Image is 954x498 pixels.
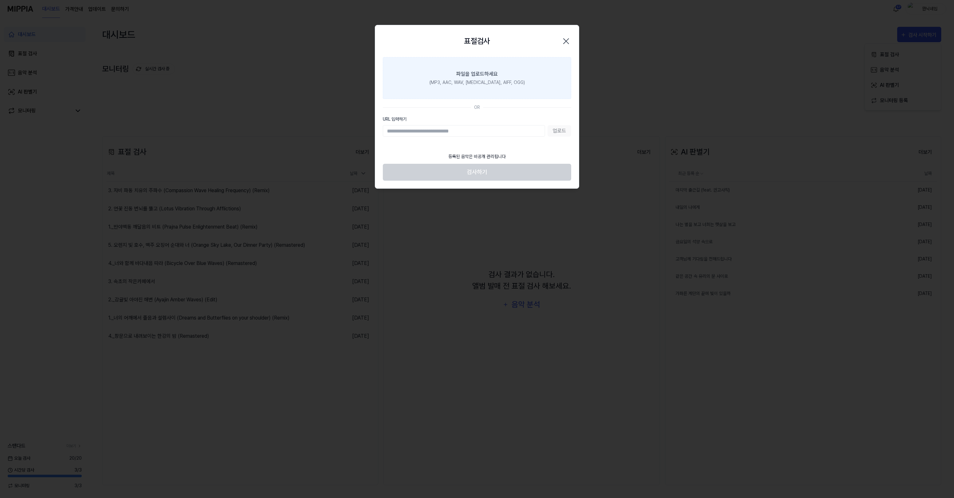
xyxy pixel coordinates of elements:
[444,149,510,164] div: 등록된 음악은 비공개 관리됩니다
[474,104,480,111] div: OR
[383,116,571,123] label: URL 입력하기
[456,70,498,78] div: 파일을 업로드하세요
[464,35,490,47] h2: 표절검사
[429,79,525,86] div: (MP3, AAC, WAV, [MEDICAL_DATA], AIFF, OGG)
